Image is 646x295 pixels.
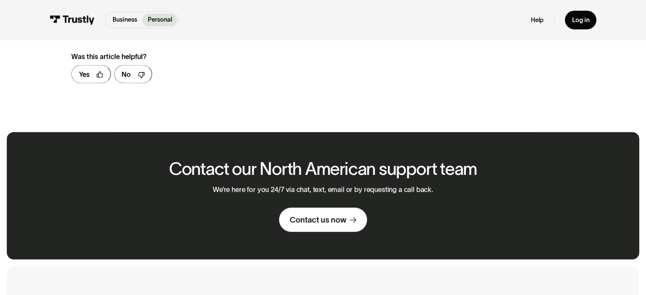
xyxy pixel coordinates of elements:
p: We’re here for you 24/7 via chat, text, email or by requesting a call back. [213,185,433,194]
a: Yes [71,65,110,83]
a: Help [531,16,544,24]
a: Business [107,14,143,26]
img: Trustly Logo [50,15,95,25]
p: Personal [148,15,172,24]
div: Was this article helpful? [71,51,377,62]
div: No [121,69,131,80]
a: No [114,65,152,83]
a: Log in [565,11,596,29]
div: Log in [572,16,589,24]
a: Contact us now [279,208,367,232]
div: Contact us now [290,215,346,225]
div: Yes [79,69,90,80]
p: Business [113,15,137,24]
h2: Contact our North American support team [169,160,477,179]
a: Personal [142,14,177,26]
